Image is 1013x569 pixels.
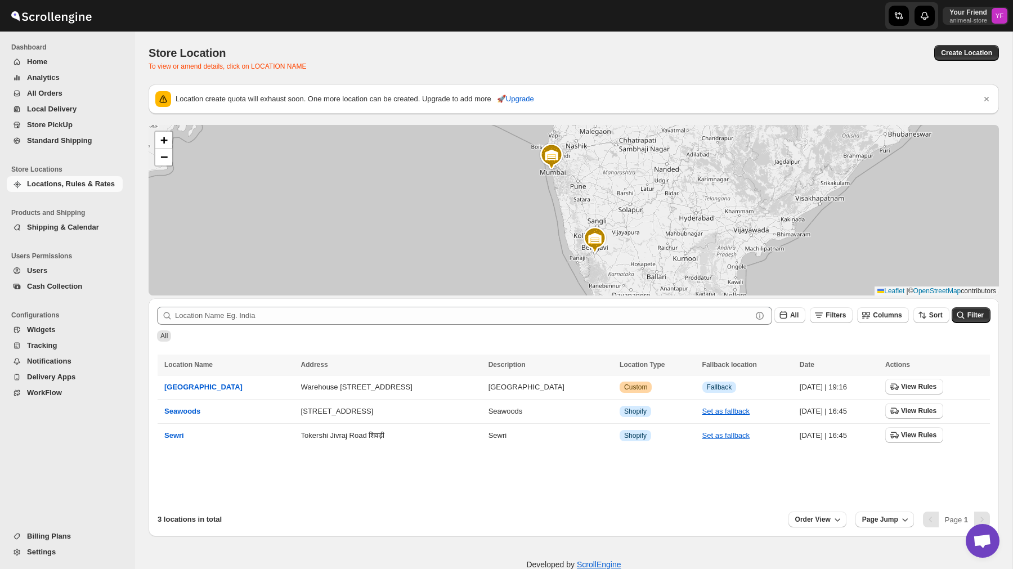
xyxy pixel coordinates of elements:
[964,516,968,524] b: 1
[27,180,115,188] span: Locations, Rules & Rates
[855,512,914,527] button: Page Jump
[581,226,608,253] img: Marker
[943,7,1008,25] button: User menu
[11,252,127,261] span: Users Permissions
[7,385,123,401] button: WorkFlow
[620,361,665,369] span: Location Type
[952,307,990,323] button: Filter
[862,515,898,524] span: Page Jump
[913,287,961,295] a: OpenStreetMap
[11,43,127,52] span: Dashboard
[810,307,853,323] button: Filters
[934,45,999,61] button: Create Location
[176,93,981,105] div: Location create quota will exhaust soon. One more location can be created. Upgrade to add more
[149,47,226,59] span: Store Location
[27,282,82,290] span: Cash Collection
[624,383,647,392] span: Custom
[9,2,93,30] img: ScrollEngine
[27,388,62,397] span: WorkFlow
[7,544,123,560] button: Settings
[155,149,172,165] a: Zoom out
[164,430,184,441] button: Sewri
[7,263,123,279] button: Users
[941,48,992,57] span: Create Location
[7,219,123,235] button: Shipping & Calendar
[175,307,752,325] input: Location Name Eg. India
[979,91,994,107] button: Dismiss notification
[27,223,99,231] span: Shipping & Calendar
[27,120,73,129] span: Store PickUp
[164,431,184,440] span: Sewri
[160,133,168,147] span: +
[885,361,910,369] span: Actions
[800,430,878,441] div: [DATE] | 16:45
[490,90,541,108] button: 🚀Upgrade
[929,311,943,319] span: Sort
[149,62,307,70] span: To view or amend details, click on LOCATION NAME
[160,150,168,164] span: −
[826,311,846,319] span: Filters
[992,8,1007,24] span: Your Friend
[885,427,943,443] button: View Rules
[949,17,987,24] p: animeal-store
[967,311,984,319] span: Filter
[875,286,999,296] div: © contributors
[949,8,987,17] p: Your Friend
[800,406,878,417] div: [DATE] | 16:45
[538,143,565,170] img: Marker
[774,307,805,323] button: All
[795,515,831,524] span: Order View
[301,383,413,391] button: Warehouse [STREET_ADDRESS]
[27,325,55,334] span: Widgets
[11,208,127,217] span: Products and Shipping
[27,532,71,540] span: Billing Plans
[155,132,172,149] a: Zoom in
[27,341,57,350] span: Tracking
[945,516,968,524] span: Page
[788,512,846,527] button: Order View
[702,361,757,369] span: Fallback location
[164,382,243,393] button: [GEOGRAPHIC_DATA]
[7,54,123,70] button: Home
[27,548,56,556] span: Settings
[800,382,878,393] div: [DATE] | 19:16
[27,57,47,66] span: Home
[873,311,902,319] span: Columns
[7,279,123,294] button: Cash Collection
[877,287,904,295] a: Leaflet
[707,383,732,392] span: Fallback
[164,406,200,417] button: Seawoods
[27,73,60,82] span: Analytics
[11,165,127,174] span: Store Locations
[790,311,799,319] span: All
[301,431,385,440] button: Tokershi Jivraj Road शिवड़ी
[27,136,92,145] span: Standard Shipping
[907,287,908,295] span: |
[164,361,213,369] span: Location Name
[27,266,47,275] span: Users
[624,431,647,440] span: Shopify
[885,403,943,419] button: View Rules
[164,383,243,391] span: [GEOGRAPHIC_DATA]
[7,338,123,353] button: Tracking
[158,515,222,523] span: 3 locations in total
[27,357,71,365] span: Notifications
[966,524,999,558] a: Open chat
[160,332,168,340] span: All
[577,560,621,569] a: ScrollEngine
[7,353,123,369] button: Notifications
[923,512,990,527] nav: Pagination
[800,361,814,369] span: Date
[27,373,75,381] span: Delivery Apps
[7,176,123,192] button: Locations, Rules & Rates
[996,12,1003,19] text: YF
[702,431,750,440] button: Set as fallback
[7,86,123,101] button: All Orders
[624,407,647,416] span: Shopify
[7,369,123,385] button: Delivery Apps
[7,528,123,544] button: Billing Plans
[488,361,526,369] span: Description
[301,361,328,369] span: Address
[901,431,936,440] span: View Rules
[27,89,62,97] span: All Orders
